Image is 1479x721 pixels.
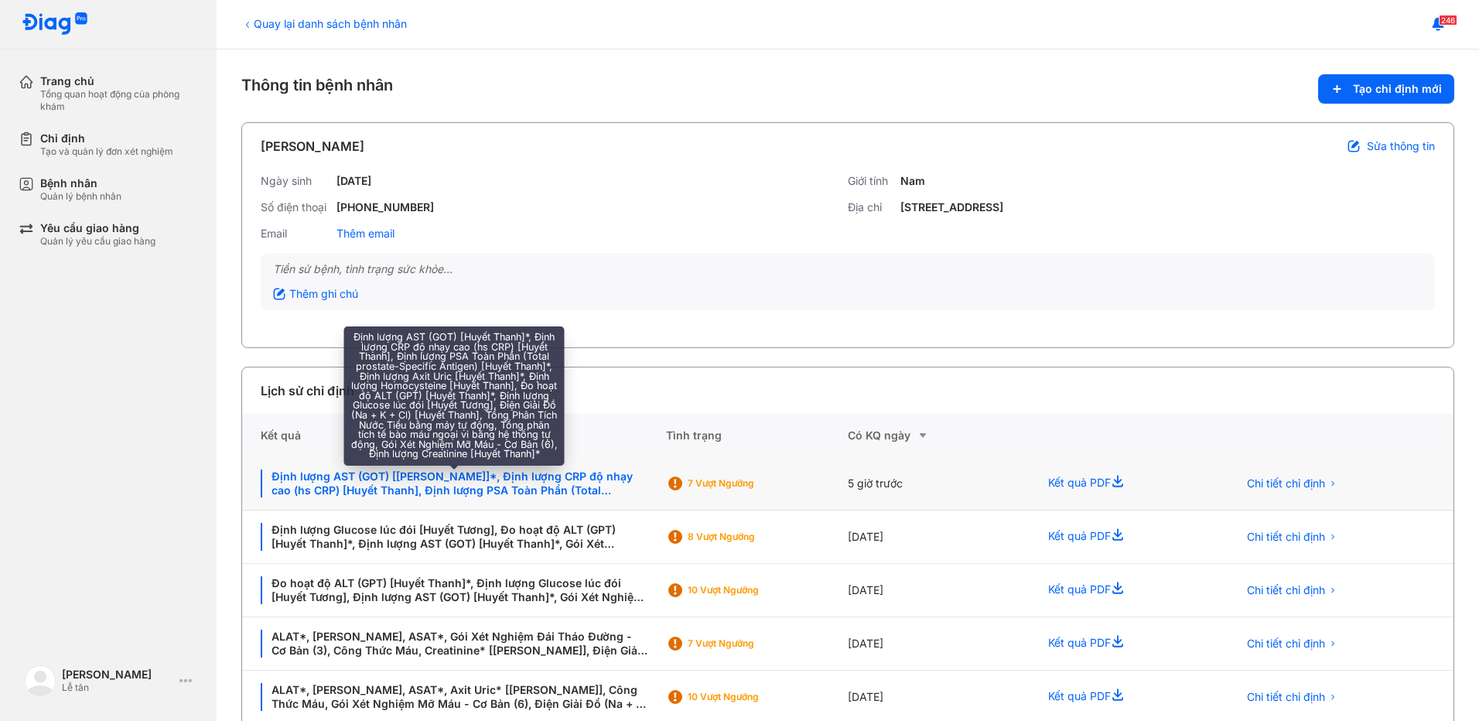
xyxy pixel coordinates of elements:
span: Chi tiết chỉ định [1247,690,1325,704]
button: Chi tiết chỉ định [1238,472,1347,495]
div: Lễ tân [62,682,173,694]
span: Chi tiết chỉ định [1247,477,1325,490]
div: Kết quả [242,414,666,457]
div: Chỉ định [40,132,173,145]
div: [PERSON_NAME] [261,137,364,155]
div: Định lượng AST (GOT) [[PERSON_NAME]]*, Định lượng CRP độ nhạy cao (hs CRP) [Huyết Thanh], Định lư... [261,470,647,497]
div: Tạo và quản lý đơn xét nghiệm [40,145,173,158]
span: Tạo chỉ định mới [1353,82,1442,96]
div: Nam [900,174,925,188]
button: Chi tiết chỉ định [1238,685,1347,709]
div: ALAT*, [PERSON_NAME], ASAT*, Gói Xét Nghiệm Đái Tháo Đường - Cơ Bản (3), Công Thức Máu, Creatinin... [261,630,647,658]
button: Chi tiết chỉ định [1238,525,1347,548]
div: [PERSON_NAME] [62,668,173,682]
div: Kết quả PDF [1030,617,1219,671]
div: Tổng quan hoạt động của phòng khám [40,88,198,113]
div: Quản lý yêu cầu giao hàng [40,235,155,248]
span: Chi tiết chỉ định [1247,583,1325,597]
div: Thêm email [336,227,395,241]
div: Quay lại danh sách bệnh nhân [241,15,407,32]
div: Quản lý bệnh nhân [40,190,121,203]
img: logo [25,665,56,696]
span: Chi tiết chỉ định [1247,530,1325,544]
img: logo [22,12,88,36]
button: Tạo chỉ định mới [1318,74,1454,104]
div: 10 Vượt ngưỡng [688,691,811,703]
span: 246 [1439,15,1457,26]
div: Địa chỉ [848,200,894,214]
div: Ngày sinh [261,174,330,188]
div: Tiền sử bệnh, tình trạng sức khỏe... [273,262,1423,276]
div: Định lượng Glucose lúc đói [Huyết Tương], Đo hoạt độ ALT (GPT) [Huyết Thanh]*, Định lượng AST (GO... [261,523,647,551]
div: Yêu cầu giao hàng [40,221,155,235]
div: Email [261,227,330,241]
div: 7 Vượt ngưỡng [688,477,811,490]
div: Kết quả PDF [1030,457,1219,511]
button: Chi tiết chỉ định [1238,632,1347,655]
div: [DATE] [848,511,1030,564]
div: ALAT*, [PERSON_NAME], ASAT*, Axit Uric* [[PERSON_NAME]], Công Thức Máu, Gói Xét Nghiệm Mỡ Máu - C... [261,683,647,711]
div: 10 Vượt ngưỡng [688,584,811,596]
span: Sửa thông tin [1367,139,1435,153]
div: Tình trạng [666,414,848,457]
div: [DATE] [848,564,1030,617]
span: Chi tiết chỉ định [1247,637,1325,651]
div: Kết quả PDF [1030,511,1219,564]
div: [PHONE_NUMBER] [336,200,434,214]
button: Chi tiết chỉ định [1238,579,1347,602]
div: [DATE] [848,617,1030,671]
div: Giới tính [848,174,894,188]
div: Thông tin bệnh nhân [241,74,1454,104]
div: [DATE] [336,174,371,188]
div: 5 giờ trước [848,457,1030,511]
div: Lịch sử chỉ định [261,381,354,400]
div: Thêm ghi chú [273,287,358,301]
div: Bệnh nhân [40,176,121,190]
div: Đo hoạt độ ALT (GPT) [Huyết Thanh]*, Định lượng Glucose lúc đói [Huyết Tương], Định lượng AST (GO... [261,576,647,604]
div: Có KQ ngày [848,426,1030,445]
div: Trang chủ [40,74,198,88]
div: Số điện thoại [261,200,330,214]
div: 7 Vượt ngưỡng [688,637,811,650]
div: [STREET_ADDRESS] [900,200,1003,214]
div: Kết quả PDF [1030,564,1219,617]
div: 8 Vượt ngưỡng [688,531,811,543]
